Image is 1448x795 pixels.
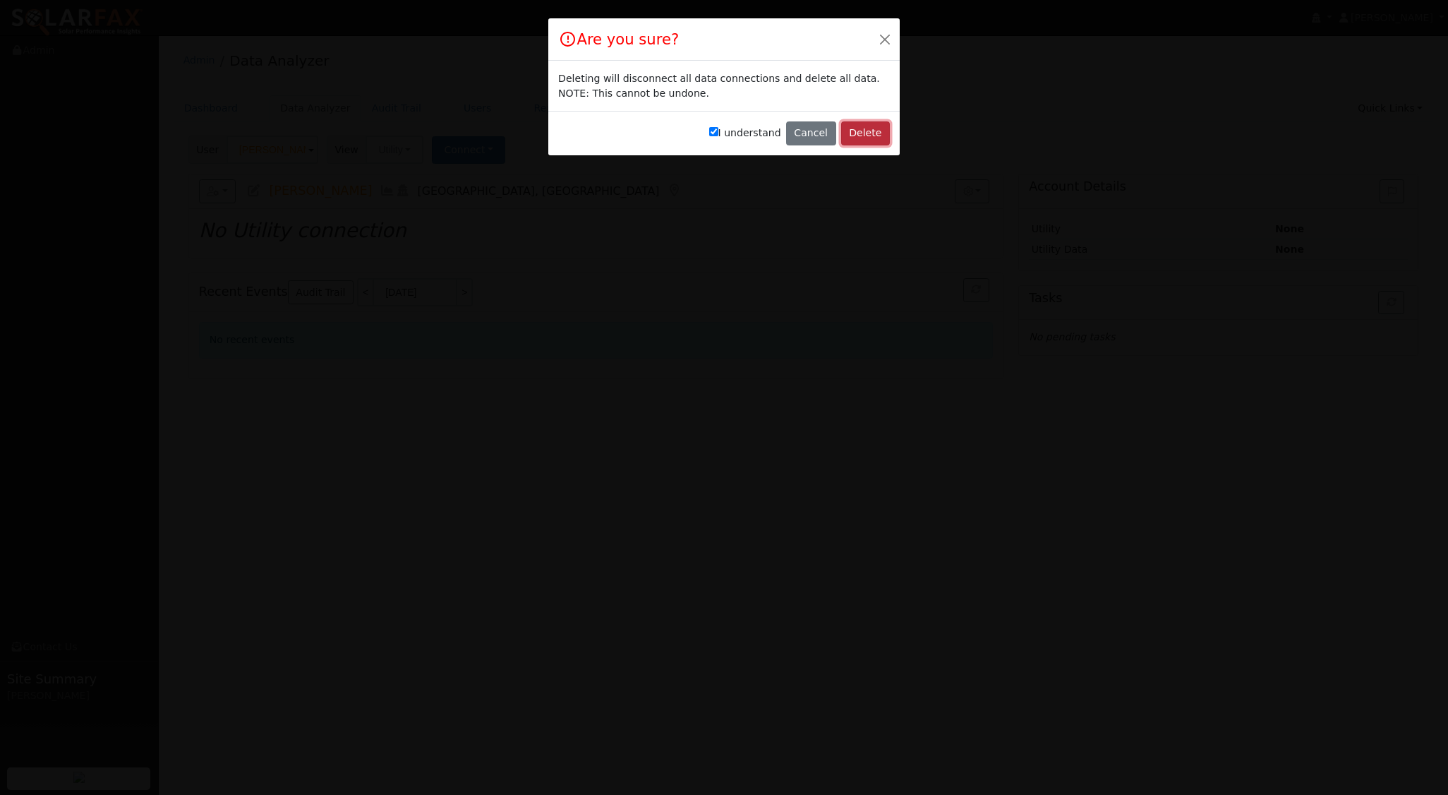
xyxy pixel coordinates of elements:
h4: Are you sure? [558,28,679,51]
label: I understand [709,126,781,141]
input: I understand [709,127,718,136]
button: Close [875,29,895,49]
div: Deleting will disconnect all data connections and delete all data. NOTE: This cannot be undone. [558,71,890,101]
button: Cancel [786,121,836,145]
button: Delete [841,121,890,145]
